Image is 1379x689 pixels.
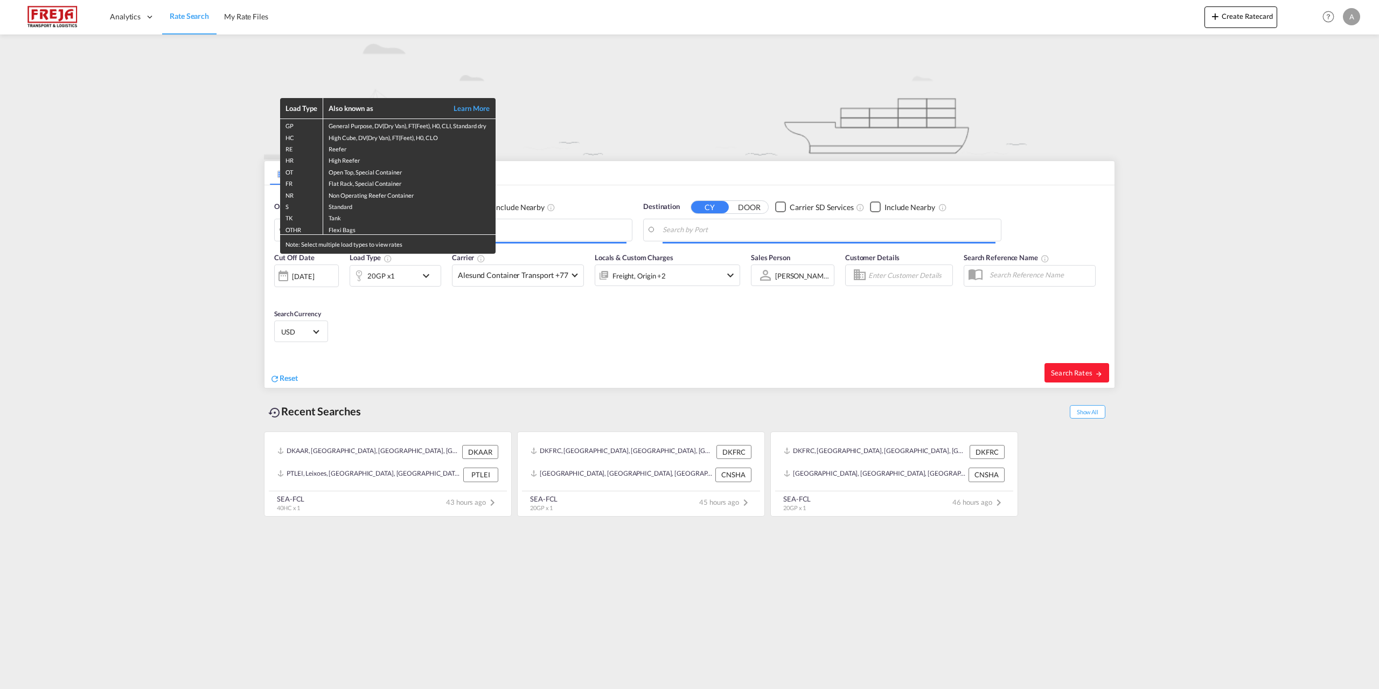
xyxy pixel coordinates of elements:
[280,200,323,211] td: S
[323,211,496,222] td: Tank
[280,119,323,131] td: GP
[329,103,442,113] div: Also known as
[280,223,323,235] td: OTHR
[323,200,496,211] td: Standard
[323,119,496,131] td: General Purpose, DV(Dry Van), FT(Feet), H0, CLI, Standard dry
[323,142,496,154] td: Reefer
[280,142,323,154] td: RE
[280,165,323,177] td: OT
[280,131,323,142] td: HC
[442,103,490,113] a: Learn More
[323,189,496,200] td: Non Operating Reefer Container
[323,154,496,165] td: High Reefer
[323,131,496,142] td: High Cube, DV(Dry Van), FT(Feet), H0, CLO
[280,154,323,165] td: HR
[280,177,323,188] td: FR
[323,177,496,188] td: Flat Rack, Special Container
[323,223,496,235] td: Flexi Bags
[280,235,496,254] div: Note: Select multiple load types to view rates
[280,211,323,222] td: TK
[280,98,323,119] th: Load Type
[280,189,323,200] td: NR
[323,165,496,177] td: Open Top, Special Container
